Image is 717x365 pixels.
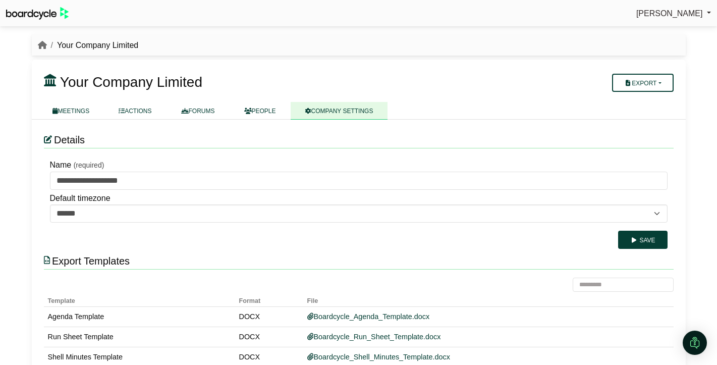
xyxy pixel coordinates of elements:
[230,102,291,120] a: PEOPLE
[618,231,667,249] button: Save
[612,74,673,92] button: Export
[50,159,72,172] label: Name
[167,102,230,120] a: FORUMS
[307,353,450,361] a: Boardcycle_Shell_Minutes_Template.docx
[235,327,303,347] td: DOCX
[52,255,130,267] span: Export Templates
[307,333,441,341] a: Boardcycle_Run_Sheet_Template.docx
[60,74,202,90] span: Your Company Limited
[50,192,111,205] label: Default timezone
[38,102,104,120] a: MEETINGS
[44,306,235,327] td: Agenda Template
[74,161,104,169] small: (required)
[54,134,85,145] span: Details
[235,292,303,306] th: Format
[636,7,711,20] a: [PERSON_NAME]
[235,306,303,327] td: DOCX
[6,7,69,20] img: BoardcycleBlackGreen-aaafeed430059cb809a45853b8cf6d952af9d84e6e89e1f1685b34bfd5cb7d64.svg
[44,327,235,347] td: Run Sheet Template
[636,9,703,18] span: [PERSON_NAME]
[307,312,430,321] a: Boardcycle_Agenda_Template.docx
[683,331,707,355] div: Open Intercom Messenger
[303,292,655,306] th: File
[44,292,235,306] th: Template
[291,102,388,120] a: COMPANY SETTINGS
[47,39,139,52] li: Your Company Limited
[104,102,166,120] a: ACTIONS
[38,39,139,52] nav: breadcrumb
